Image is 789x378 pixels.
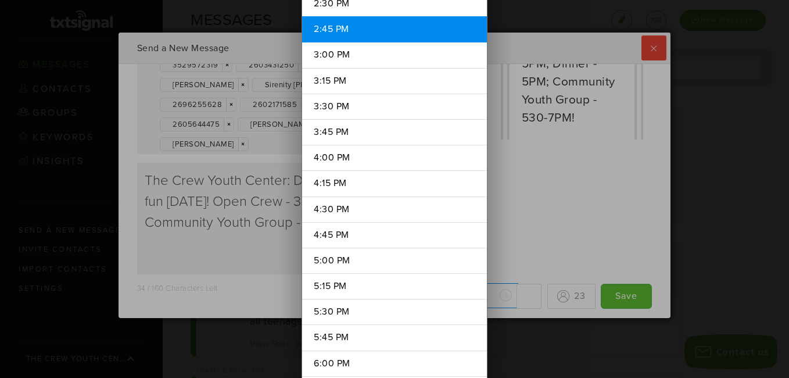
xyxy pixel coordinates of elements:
[302,248,487,274] li: 5:00 PM
[302,273,487,299] li: 5:15 PM
[302,299,487,325] li: 5:30 PM
[302,68,487,94] li: 3:15 PM
[302,94,487,120] li: 3:30 PM
[302,119,487,145] li: 3:45 PM
[302,16,487,42] li: 2:45 PM
[302,145,487,171] li: 4:00 PM
[302,197,487,223] li: 4:30 PM
[302,170,487,197] li: 4:15 PM
[302,324,487,351] li: 5:45 PM
[302,42,487,68] li: 3:00 PM
[302,351,487,377] li: 6:00 PM
[302,222,487,248] li: 4:45 PM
